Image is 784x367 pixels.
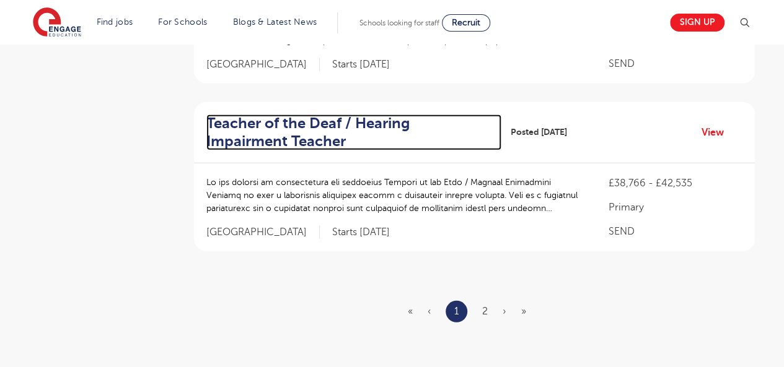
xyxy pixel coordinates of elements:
a: 1 [454,303,459,319]
a: Find jobs [97,17,133,27]
img: Engage Education [33,7,81,38]
a: For Schools [158,17,207,27]
span: ‹ [428,306,431,317]
p: Primary [608,200,742,215]
p: Lo ips dolorsi am consectetura eli seddoeius Tempori ut lab Etdo / Magnaal Enimadmini Veniamq no ... [206,176,584,215]
a: Last [521,306,526,317]
a: Next [503,306,506,317]
span: « [408,306,413,317]
h2: Teacher of the Deaf / Hearing Impairment Teacher [206,114,492,150]
span: Posted [DATE] [511,126,567,139]
a: View [702,124,733,140]
a: 2 [482,306,488,317]
p: SEND [608,224,742,239]
a: Teacher of the Deaf / Hearing Impairment Teacher [206,114,502,150]
a: Recruit [442,14,490,32]
span: Schools looking for staff [359,19,439,27]
p: Starts [DATE] [332,58,390,71]
a: Blogs & Latest News [233,17,317,27]
p: SEND [608,56,742,71]
span: [GEOGRAPHIC_DATA] [206,226,320,239]
p: Starts [DATE] [332,226,390,239]
span: Recruit [452,18,480,27]
p: £38,766 - £42,535 [608,176,742,191]
span: [GEOGRAPHIC_DATA] [206,58,320,71]
a: Sign up [670,14,725,32]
